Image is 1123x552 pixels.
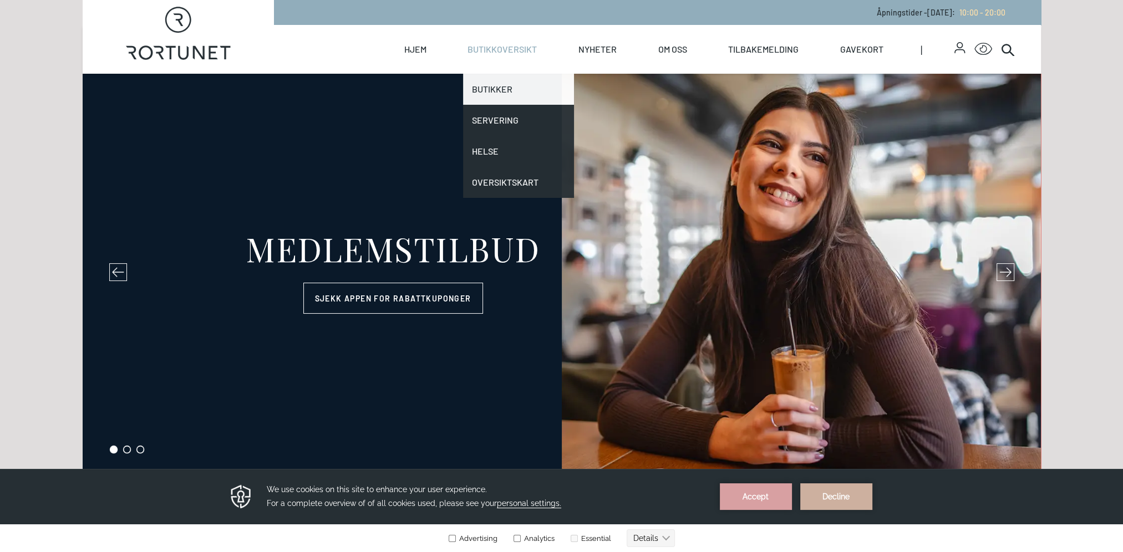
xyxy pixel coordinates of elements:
div: MEDLEMSTILBUD [246,232,540,265]
span: 10:00 - 20:00 [959,8,1005,17]
a: Butikker [463,74,574,105]
a: Tilbakemelding [728,25,799,74]
a: 10:00 - 20:00 [955,8,1005,17]
div: slide 1 of 3 [83,74,1041,472]
span: personal settings. [497,30,561,39]
button: Decline [800,14,872,41]
a: Hjem [404,25,426,74]
span: | [921,25,955,74]
a: Sjekk appen for rabattkuponger [303,283,483,314]
input: Advertising [449,66,456,73]
text: Details [633,65,658,74]
section: carousel-slider [83,74,1041,472]
a: Helse [463,136,574,167]
button: Details [627,60,675,78]
button: Accept [720,14,792,41]
input: Analytics [514,66,521,73]
img: Privacy reminder [229,14,253,41]
h3: We use cookies on this site to enhance your user experience. For a complete overview of of all co... [267,14,706,42]
label: Analytics [511,65,555,74]
a: Nyheter [578,25,617,74]
p: Åpningstider - [DATE] : [877,7,1005,18]
button: Open Accessibility Menu [974,40,992,58]
label: Essential [568,65,611,74]
a: Butikkoversikt [468,25,537,74]
label: Advertising [448,65,497,74]
a: Om oss [658,25,687,74]
a: Gavekort [840,25,883,74]
input: Essential [571,66,578,73]
a: Servering [463,105,574,136]
a: Oversiktskart [463,167,574,198]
